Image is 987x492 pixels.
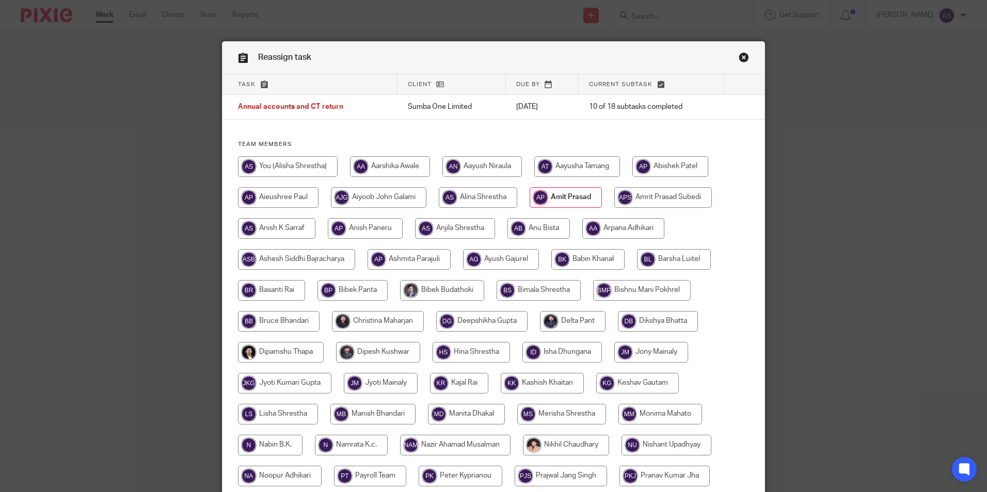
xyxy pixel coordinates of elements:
[408,81,432,87] span: Client
[238,104,343,111] span: Annual accounts and CT return
[238,140,749,149] h4: Team members
[516,81,540,87] span: Due by
[258,53,311,61] span: Reassign task
[739,52,749,66] a: Close this dialog window
[579,95,725,120] td: 10 of 18 subtasks completed
[408,102,496,112] p: Sumba One Limited
[589,81,652,87] span: Current subtask
[238,81,256,87] span: Task
[516,102,568,112] p: [DATE]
